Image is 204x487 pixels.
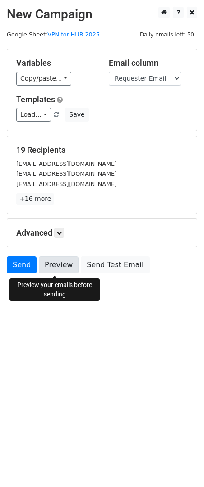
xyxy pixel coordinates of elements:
small: [EMAIL_ADDRESS][DOMAIN_NAME] [16,160,117,167]
button: Save [65,108,88,122]
a: Send Test Email [81,256,149,273]
h5: Variables [16,58,95,68]
small: [EMAIL_ADDRESS][DOMAIN_NAME] [16,181,117,187]
div: วิดเจ็ตการแชท [159,444,204,487]
a: Send [7,256,37,273]
iframe: Chat Widget [159,444,204,487]
a: Load... [16,108,51,122]
span: Daily emails left: 50 [137,30,197,40]
small: Google Sheet: [7,31,100,38]
a: VPN for HUB 2025 [47,31,100,38]
h5: Email column [109,58,188,68]
h5: 19 Recipients [16,145,188,155]
a: Preview [39,256,79,273]
a: Daily emails left: 50 [137,31,197,38]
div: Preview your emails before sending [9,278,100,301]
a: +16 more [16,193,54,205]
small: [EMAIL_ADDRESS][DOMAIN_NAME] [16,170,117,177]
h5: Advanced [16,228,188,238]
a: Templates [16,95,55,104]
h2: New Campaign [7,7,197,22]
a: Copy/paste... [16,72,71,86]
